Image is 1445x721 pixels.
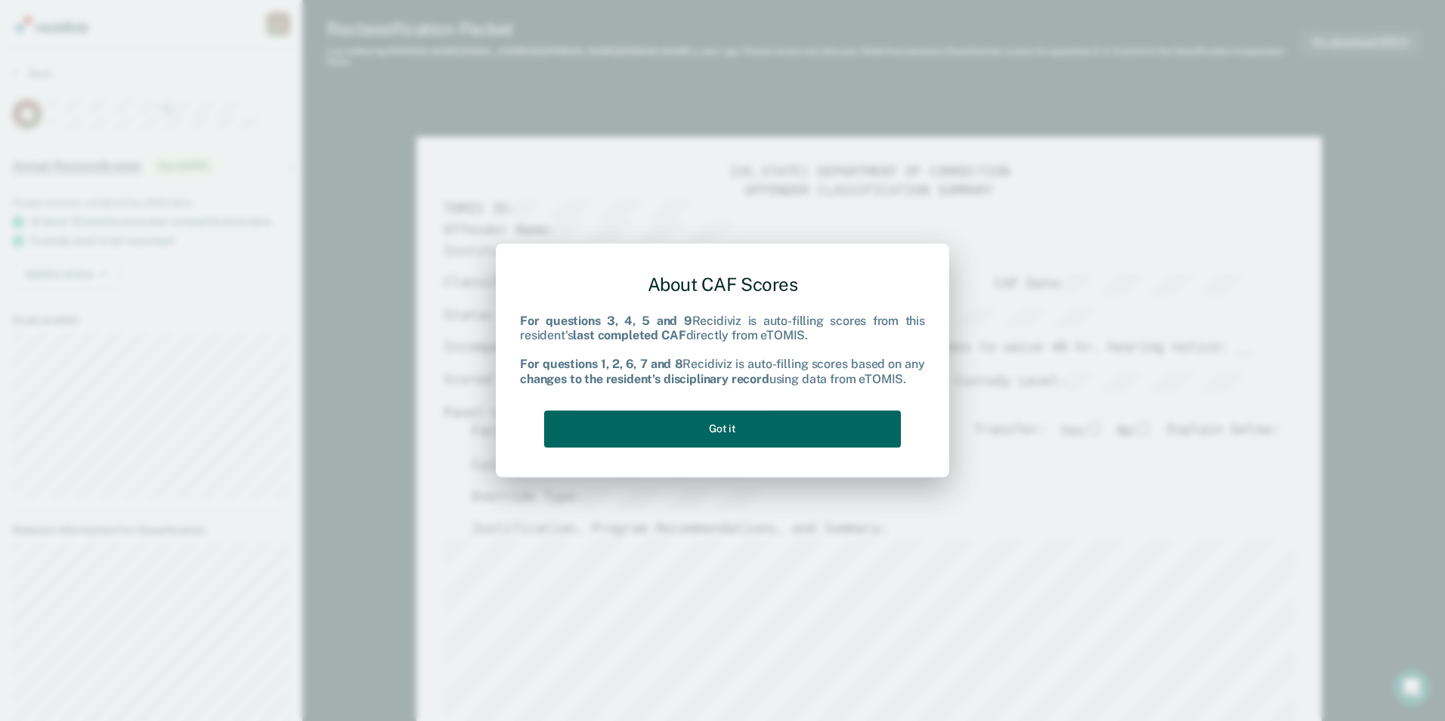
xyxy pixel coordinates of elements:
[573,328,685,342] b: last completed CAF
[520,357,682,372] b: For questions 1, 2, 6, 7 and 8
[520,314,925,386] div: Recidiviz is auto-filling scores from this resident's directly from eTOMIS. Recidiviz is auto-fil...
[520,314,692,328] b: For questions 3, 4, 5 and 9
[520,372,769,386] b: changes to the resident's disciplinary record
[520,261,925,308] div: About CAF Scores
[544,410,901,447] button: Got it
